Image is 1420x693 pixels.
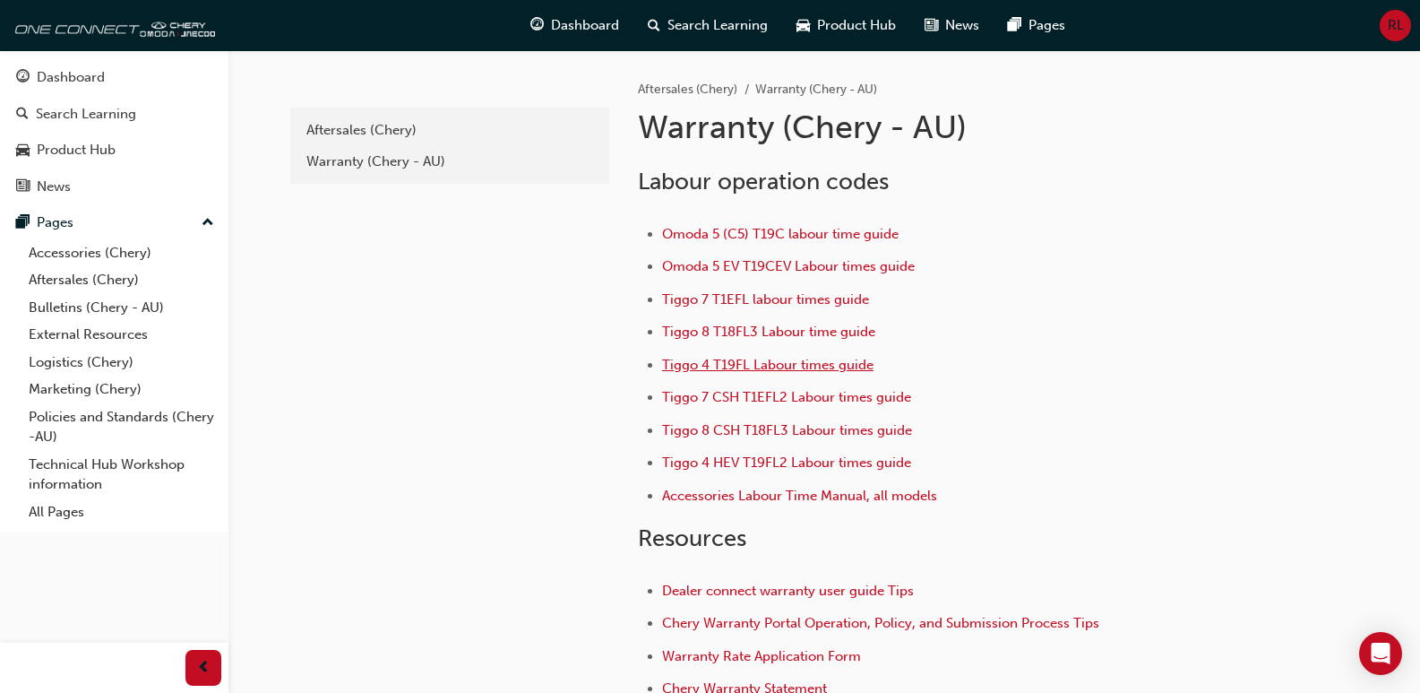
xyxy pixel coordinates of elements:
[782,7,910,44] a: car-iconProduct Hub
[7,206,221,239] button: Pages
[37,67,105,88] div: Dashboard
[22,403,221,451] a: Policies and Standards (Chery -AU)
[37,177,71,197] div: News
[22,498,221,526] a: All Pages
[638,82,737,97] a: Aftersales (Chery)
[662,226,899,242] a: Omoda 5 (C5) T19C labour time guide
[297,146,602,178] a: Warranty (Chery - AU)
[662,357,874,373] a: Tiggo 4 T19FL Labour times guide
[1380,10,1411,41] button: RL
[7,98,221,131] a: Search Learning
[662,291,869,308] a: Tiggo 7 T1EFL labour times guide
[22,376,221,403] a: Marketing (Chery)
[662,615,1099,631] a: Chery Warranty Portal Operation, Policy, and Submission Process Tips
[662,488,937,504] a: Accessories Labour Time Manual, all models
[662,324,875,340] a: Tiggo 8 T18FL3 Labour time guide
[16,215,30,231] span: pages-icon
[16,70,30,86] span: guage-icon
[1028,15,1065,36] span: Pages
[197,657,211,680] span: prev-icon
[22,266,221,294] a: Aftersales (Chery)
[306,152,593,172] div: Warranty (Chery - AU)
[662,389,911,405] a: Tiggo 7 CSH T1EFL2 Labour times guide
[22,294,221,322] a: Bulletins (Chery - AU)
[22,349,221,377] a: Logistics (Chery)
[910,7,994,44] a: news-iconNews
[7,57,221,206] button: DashboardSearch LearningProduct HubNews
[16,179,30,195] span: news-icon
[36,104,136,125] div: Search Learning
[796,14,810,37] span: car-icon
[648,14,660,37] span: search-icon
[530,14,544,37] span: guage-icon
[7,134,221,167] a: Product Hub
[22,451,221,498] a: Technical Hub Workshop information
[297,115,602,146] a: Aftersales (Chery)
[22,321,221,349] a: External Resources
[1388,15,1404,36] span: RL
[662,422,912,438] a: Tiggo 8 CSH T18FL3 Labour times guide
[638,524,746,552] span: Resources
[1359,632,1402,675] div: Open Intercom Messenger
[667,15,768,36] span: Search Learning
[16,107,29,123] span: search-icon
[37,212,73,233] div: Pages
[662,455,911,471] a: Tiggo 4 HEV T19FL2 Labour times guide
[633,7,782,44] a: search-iconSearch Learning
[755,80,877,100] li: Warranty (Chery - AU)
[994,7,1080,44] a: pages-iconPages
[516,7,633,44] a: guage-iconDashboard
[9,7,215,43] img: oneconnect
[945,15,979,36] span: News
[638,108,1226,147] h1: Warranty (Chery - AU)
[37,140,116,160] div: Product Hub
[551,15,619,36] span: Dashboard
[662,648,861,664] a: Warranty Rate Application Form
[817,15,896,36] span: Product Hub
[22,239,221,267] a: Accessories (Chery)
[662,258,915,274] a: Omoda 5 EV T19CEV Labour times guide
[638,168,889,195] span: Labour operation codes
[1008,14,1021,37] span: pages-icon
[662,583,914,599] a: Dealer connect warranty user guide Tips
[202,212,214,235] span: up-icon
[16,143,30,159] span: car-icon
[7,61,221,94] a: Dashboard
[306,120,593,141] div: Aftersales (Chery)
[7,170,221,204] a: News
[925,14,938,37] span: news-icon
